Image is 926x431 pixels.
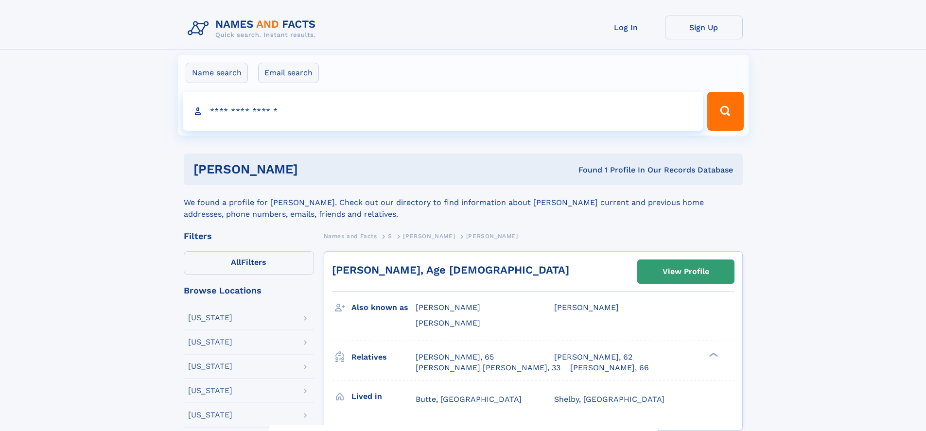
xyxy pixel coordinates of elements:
[351,349,416,365] h3: Relatives
[351,388,416,405] h3: Lived in
[184,286,314,295] div: Browse Locations
[184,185,743,220] div: We found a profile for [PERSON_NAME]. Check out our directory to find information about [PERSON_N...
[184,232,314,241] div: Filters
[188,387,232,395] div: [US_STATE]
[665,16,743,39] a: Sign Up
[183,92,703,131] input: search input
[258,63,319,83] label: Email search
[324,230,377,242] a: Names and Facts
[416,303,480,312] span: [PERSON_NAME]
[438,165,733,175] div: Found 1 Profile In Our Records Database
[416,395,522,404] span: Butte, [GEOGRAPHIC_DATA]
[554,352,632,362] a: [PERSON_NAME], 62
[184,16,324,42] img: Logo Names and Facts
[416,318,480,328] span: [PERSON_NAME]
[416,352,494,362] a: [PERSON_NAME], 65
[403,233,455,240] span: [PERSON_NAME]
[554,395,664,404] span: Shelby, [GEOGRAPHIC_DATA]
[188,338,232,346] div: [US_STATE]
[193,163,438,175] h1: [PERSON_NAME]
[186,63,248,83] label: Name search
[587,16,665,39] a: Log In
[188,411,232,419] div: [US_STATE]
[332,264,569,276] a: [PERSON_NAME], Age [DEMOGRAPHIC_DATA]
[188,314,232,322] div: [US_STATE]
[663,260,709,283] div: View Profile
[184,251,314,275] label: Filters
[403,230,455,242] a: [PERSON_NAME]
[188,362,232,370] div: [US_STATE]
[707,92,743,131] button: Search Button
[554,303,619,312] span: [PERSON_NAME]
[351,299,416,316] h3: Also known as
[570,362,649,373] a: [PERSON_NAME], 66
[638,260,734,283] a: View Profile
[231,258,241,267] span: All
[388,233,392,240] span: S
[416,362,560,373] a: [PERSON_NAME] [PERSON_NAME], 33
[466,233,518,240] span: [PERSON_NAME]
[707,351,718,358] div: ❯
[388,230,392,242] a: S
